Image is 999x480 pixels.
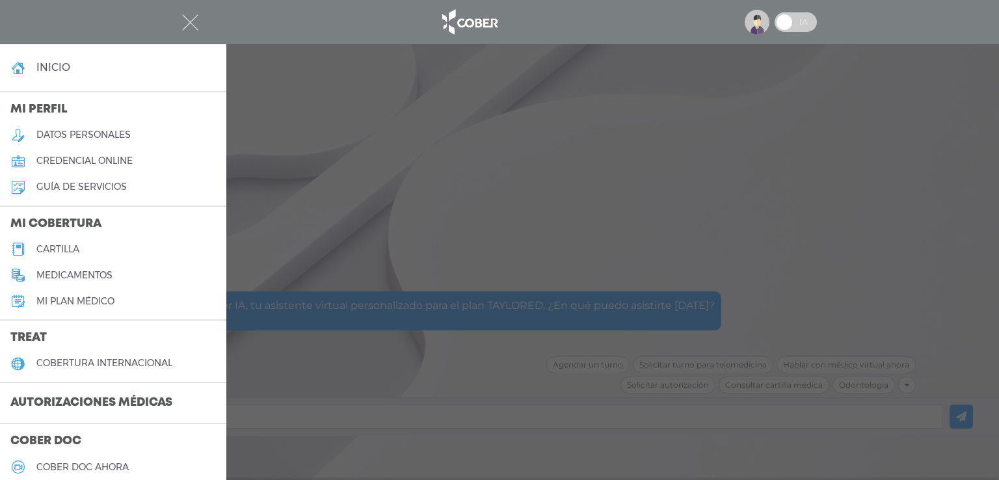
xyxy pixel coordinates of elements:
[36,270,113,281] h5: medicamentos
[182,14,198,31] img: Cober_menu-close-white.svg
[36,155,133,167] h5: credencial online
[36,244,79,255] h5: cartilla
[36,462,129,473] h5: Cober doc ahora
[36,61,70,73] h4: inicio
[36,358,172,369] h5: cobertura internacional
[36,296,114,307] h5: Mi plan médico
[745,10,769,34] img: profile-placeholder.svg
[435,7,503,38] img: logo_cober_home-white.png
[36,181,127,193] h5: guía de servicios
[36,129,131,140] h5: datos personales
